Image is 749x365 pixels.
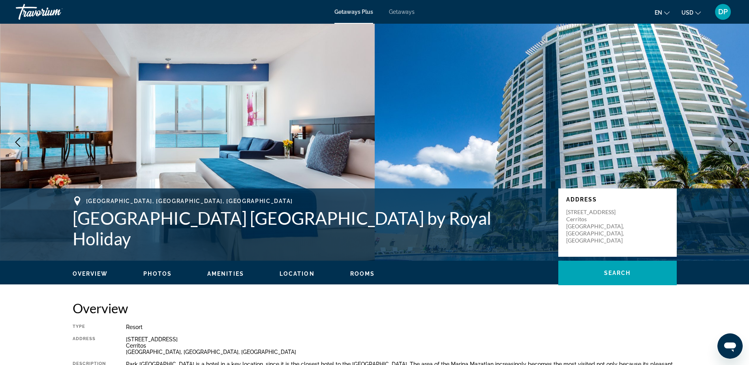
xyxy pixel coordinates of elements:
[558,261,677,285] button: Search
[389,9,415,15] a: Getaways
[713,4,733,20] button: User Menu
[655,7,670,18] button: Change language
[73,336,106,355] div: Address
[73,300,677,316] h2: Overview
[350,270,375,277] button: Rooms
[681,7,701,18] button: Change currency
[73,208,550,249] h1: [GEOGRAPHIC_DATA] [GEOGRAPHIC_DATA] by Royal Holiday
[207,270,244,277] button: Amenities
[334,9,373,15] a: Getaways Plus
[604,270,631,276] span: Search
[143,270,172,277] button: Photos
[280,270,315,277] button: Location
[718,8,728,16] span: DP
[681,9,693,16] span: USD
[655,9,662,16] span: en
[566,196,669,203] p: Address
[126,336,677,355] div: [STREET_ADDRESS] Cerritos [GEOGRAPHIC_DATA], [GEOGRAPHIC_DATA], [GEOGRAPHIC_DATA]
[717,333,743,359] iframe: Кнопка запуска окна обмена сообщениями
[126,324,677,330] div: Resort
[16,2,95,22] a: Travorium
[721,132,741,152] button: Next image
[8,132,28,152] button: Previous image
[566,209,629,244] p: [STREET_ADDRESS] Cerritos [GEOGRAPHIC_DATA], [GEOGRAPHIC_DATA], [GEOGRAPHIC_DATA]
[73,270,108,277] button: Overview
[73,324,106,330] div: Type
[86,198,293,204] span: [GEOGRAPHIC_DATA], [GEOGRAPHIC_DATA], [GEOGRAPHIC_DATA]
